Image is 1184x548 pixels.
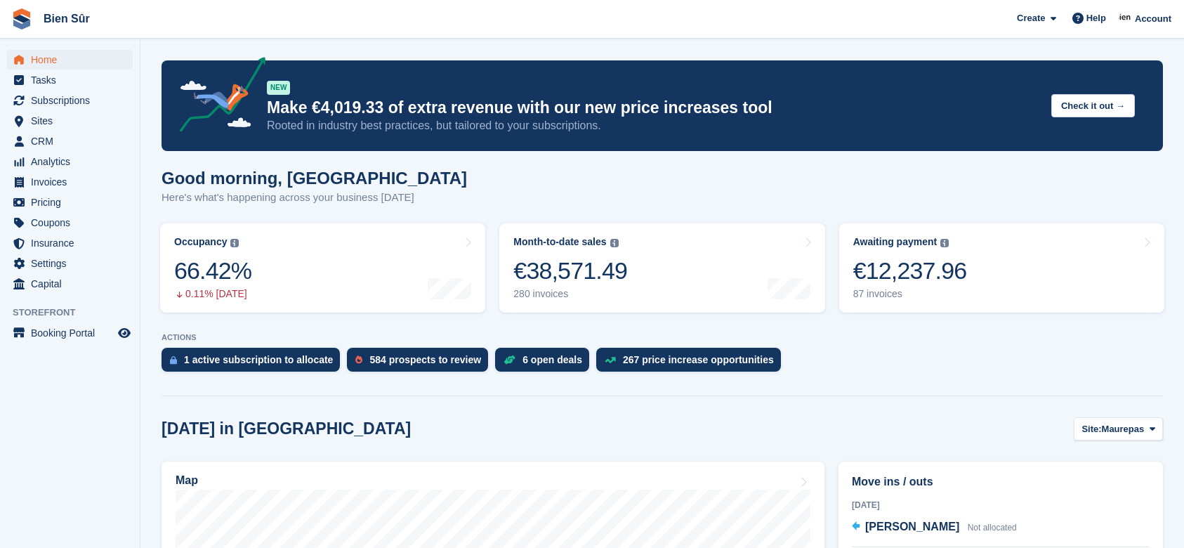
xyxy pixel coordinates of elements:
[31,323,115,343] span: Booking Portal
[31,274,115,294] span: Capital
[504,355,515,365] img: deal-1b604bf984904fb50ccaf53a9ad4b4a5d6e5aea283cecdc64d6e3604feb123c2.svg
[852,499,1150,511] div: [DATE]
[31,131,115,151] span: CRM
[610,239,619,247] img: icon-info-grey-7440780725fd019a000dd9b08b2336e03edf1995a4989e88bcd33f0948082b44.svg
[1017,11,1045,25] span: Create
[7,193,133,212] a: menu
[853,288,967,300] div: 87 invoices
[31,213,115,233] span: Coupons
[1102,422,1145,436] span: Maurepas
[7,323,133,343] a: menu
[31,193,115,212] span: Pricing
[13,306,140,320] span: Storefront
[31,50,115,70] span: Home
[162,169,467,188] h1: Good morning, [GEOGRAPHIC_DATA]
[7,70,133,90] a: menu
[174,256,251,285] div: 66.42%
[160,223,485,313] a: Occupancy 66.42% 0.11% [DATE]
[11,8,32,30] img: stora-icon-8386f47178a22dfd0bd8f6a31ec36ba5ce8667c1dd55bd0f319d3a0aa187defe.svg
[162,348,347,379] a: 1 active subscription to allocate
[168,57,266,137] img: price-adjustments-announcement-icon-8257ccfd72463d97f412b2fc003d46551f7dbcb40ab6d574587a9cd5c0d94...
[7,254,133,273] a: menu
[940,239,949,247] img: icon-info-grey-7440780725fd019a000dd9b08b2336e03edf1995a4989e88bcd33f0948082b44.svg
[31,152,115,171] span: Analytics
[355,355,362,364] img: prospect-51fa495bee0391a8d652442698ab0144808aea92771e9ea1ae160a38d050c398.svg
[174,288,251,300] div: 0.11% [DATE]
[347,348,495,379] a: 584 prospects to review
[7,50,133,70] a: menu
[1074,417,1163,441] button: Site: Maurepas
[839,223,1164,313] a: Awaiting payment €12,237.96 87 invoices
[7,91,133,110] a: menu
[162,333,1163,342] p: ACTIONS
[7,111,133,131] a: menu
[852,474,1150,490] h2: Move ins / outs
[174,236,227,248] div: Occupancy
[623,354,774,365] div: 267 price increase opportunities
[596,348,788,379] a: 267 price increase opportunities
[7,152,133,171] a: menu
[513,288,627,300] div: 280 invoices
[162,419,411,438] h2: [DATE] in [GEOGRAPHIC_DATA]
[852,518,1017,537] a: [PERSON_NAME] Not allocated
[605,357,616,363] img: price_increase_opportunities-93ffe204e8149a01c8c9dc8f82e8f89637d9d84a8eef4429ea346261dce0b2c0.svg
[7,131,133,151] a: menu
[31,111,115,131] span: Sites
[522,354,582,365] div: 6 open deals
[31,70,115,90] span: Tasks
[853,256,967,285] div: €12,237.96
[31,233,115,253] span: Insurance
[1051,94,1135,117] button: Check it out →
[31,254,115,273] span: Settings
[865,521,959,533] span: [PERSON_NAME]
[267,98,1040,118] p: Make €4,019.33 of extra revenue with our new price increases tool
[7,213,133,233] a: menu
[38,7,96,30] a: Bien Sûr
[7,233,133,253] a: menu
[31,91,115,110] span: Subscriptions
[162,190,467,206] p: Here's what's happening across your business [DATE]
[7,172,133,192] a: menu
[853,236,938,248] div: Awaiting payment
[513,236,606,248] div: Month-to-date sales
[176,474,198,487] h2: Map
[7,274,133,294] a: menu
[1086,11,1106,25] span: Help
[230,239,239,247] img: icon-info-grey-7440780725fd019a000dd9b08b2336e03edf1995a4989e88bcd33f0948082b44.svg
[1135,12,1171,26] span: Account
[116,325,133,341] a: Preview store
[369,354,481,365] div: 584 prospects to review
[1119,11,1133,25] img: Asmaa Habri
[267,81,290,95] div: NEW
[184,354,333,365] div: 1 active subscription to allocate
[1081,422,1101,436] span: Site:
[31,172,115,192] span: Invoices
[499,223,824,313] a: Month-to-date sales €38,571.49 280 invoices
[267,118,1040,133] p: Rooted in industry best practices, but tailored to your subscriptions.
[968,523,1017,533] span: Not allocated
[170,355,177,365] img: active_subscription_to_allocate_icon-d502201f5373d7db506a760aba3b589e785aa758c864c3986d89f69b8ff3...
[495,348,596,379] a: 6 open deals
[513,256,627,285] div: €38,571.49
